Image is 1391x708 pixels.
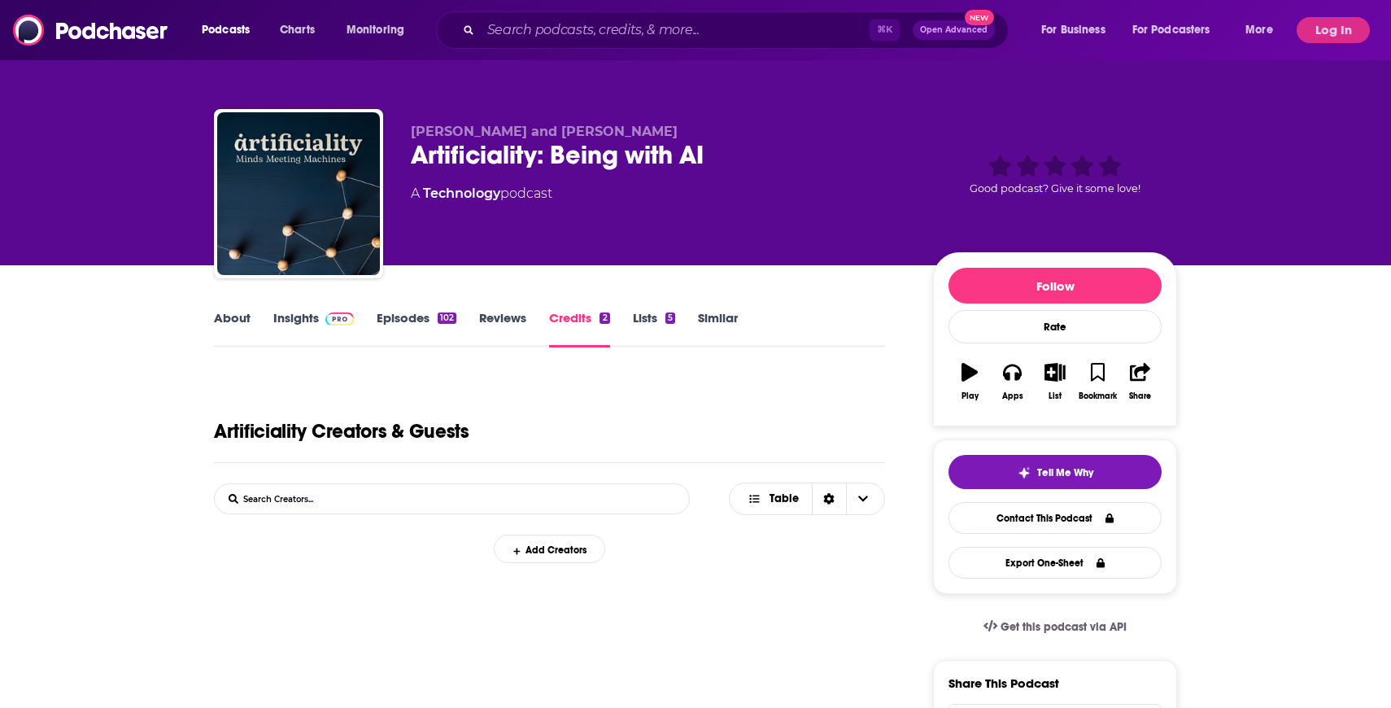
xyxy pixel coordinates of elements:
[1129,391,1151,401] div: Share
[549,310,609,347] a: Credits2
[1122,17,1234,43] button: open menu
[913,20,995,40] button: Open AdvancedNew
[770,493,799,505] span: Table
[269,17,325,43] a: Charts
[812,483,846,514] div: Sort Direction
[961,391,979,401] div: Play
[1037,466,1093,479] span: Tell Me Why
[1297,17,1370,43] button: Log In
[1079,391,1117,401] div: Bookmark
[1076,352,1118,411] button: Bookmark
[870,20,900,41] span: ⌘ K
[633,310,675,347] a: Lists5
[1119,352,1162,411] button: Share
[280,19,315,42] span: Charts
[411,184,552,203] div: A podcast
[190,17,271,43] button: open menu
[335,17,425,43] button: open menu
[451,11,1024,49] div: Search podcasts, credits, & more...
[325,312,354,326] img: Podchaser Pro
[214,419,469,444] h1: Artificiality Creators & Guests
[1001,620,1127,634] span: Get this podcast via API
[13,15,169,46] img: Podchaser - Follow, Share and Rate Podcasts
[948,675,1059,691] h3: Share This Podcast
[698,310,738,347] a: Similar
[948,547,1162,579] button: Export One-Sheet
[202,19,250,42] span: Podcasts
[438,312,456,324] div: 102
[1018,466,1031,479] img: tell me why sparkle
[273,310,354,347] a: InsightsPodchaser Pro
[347,19,404,42] span: Monitoring
[948,268,1162,304] button: Follow
[948,502,1162,534] a: Contact This Podcast
[1034,352,1076,411] button: List
[665,312,675,324] div: 5
[948,455,1162,489] button: tell me why sparkleTell Me Why
[217,112,380,275] img: Artificiality: Being with AI
[411,124,678,139] span: [PERSON_NAME] and [PERSON_NAME]
[1030,17,1126,43] button: open menu
[1245,19,1273,42] span: More
[1132,19,1210,42] span: For Podcasters
[494,535,605,563] div: Add Creators
[214,310,251,347] a: About
[1002,391,1023,401] div: Apps
[970,607,1140,647] a: Get this podcast via API
[600,312,609,324] div: 2
[377,310,456,347] a: Episodes102
[1234,17,1293,43] button: open menu
[423,186,500,201] a: Technology
[481,17,870,43] input: Search podcasts, credits, & more...
[729,483,885,515] button: Choose View
[1049,391,1062,401] div: List
[933,124,1177,225] div: Good podcast? Give it some love!
[991,352,1033,411] button: Apps
[948,310,1162,343] div: Rate
[920,26,988,34] span: Open Advanced
[965,10,994,25] span: New
[970,182,1140,194] span: Good podcast? Give it some love!
[948,352,991,411] button: Play
[479,310,526,347] a: Reviews
[1041,19,1105,42] span: For Business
